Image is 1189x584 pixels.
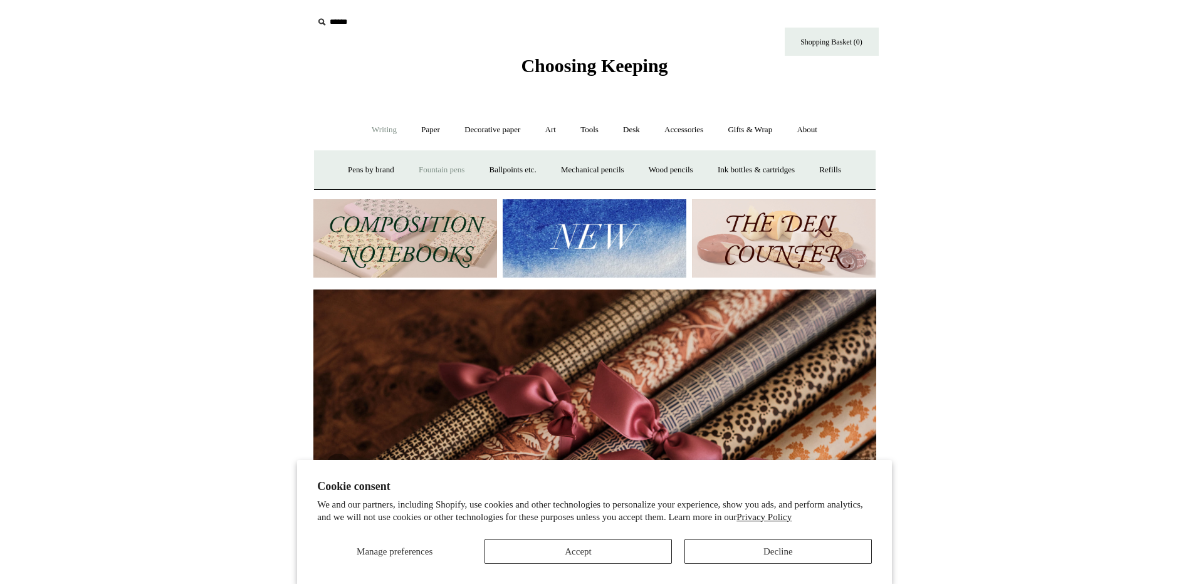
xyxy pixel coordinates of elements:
[785,28,879,56] a: Shopping Basket (0)
[839,454,864,479] button: Next
[534,113,567,147] a: Art
[653,113,715,147] a: Accessories
[485,539,672,564] button: Accept
[478,154,548,187] a: Ballpoints etc.
[326,454,351,479] button: Previous
[337,154,406,187] a: Pens by brand
[317,480,872,493] h2: Cookie consent
[736,512,792,522] a: Privacy Policy
[785,113,829,147] a: About
[453,113,532,147] a: Decorative paper
[407,154,476,187] a: Fountain pens
[716,113,783,147] a: Gifts & Wrap
[521,55,668,76] span: Choosing Keeping
[360,113,408,147] a: Writing
[410,113,451,147] a: Paper
[637,154,704,187] a: Wood pencils
[706,154,806,187] a: Ink bottles & cartridges
[503,199,686,278] img: New.jpg__PID:f73bdf93-380a-4a35-bcfe-7823039498e1
[317,539,472,564] button: Manage preferences
[692,199,876,278] img: The Deli Counter
[808,154,852,187] a: Refills
[684,539,872,564] button: Decline
[317,499,872,523] p: We and our partners, including Shopify, use cookies and other technologies to personalize your ex...
[550,154,636,187] a: Mechanical pencils
[569,113,610,147] a: Tools
[357,546,432,556] span: Manage preferences
[612,113,651,147] a: Desk
[521,65,668,74] a: Choosing Keeping
[313,199,497,278] img: 202302 Composition ledgers.jpg__PID:69722ee6-fa44-49dd-a067-31375e5d54ec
